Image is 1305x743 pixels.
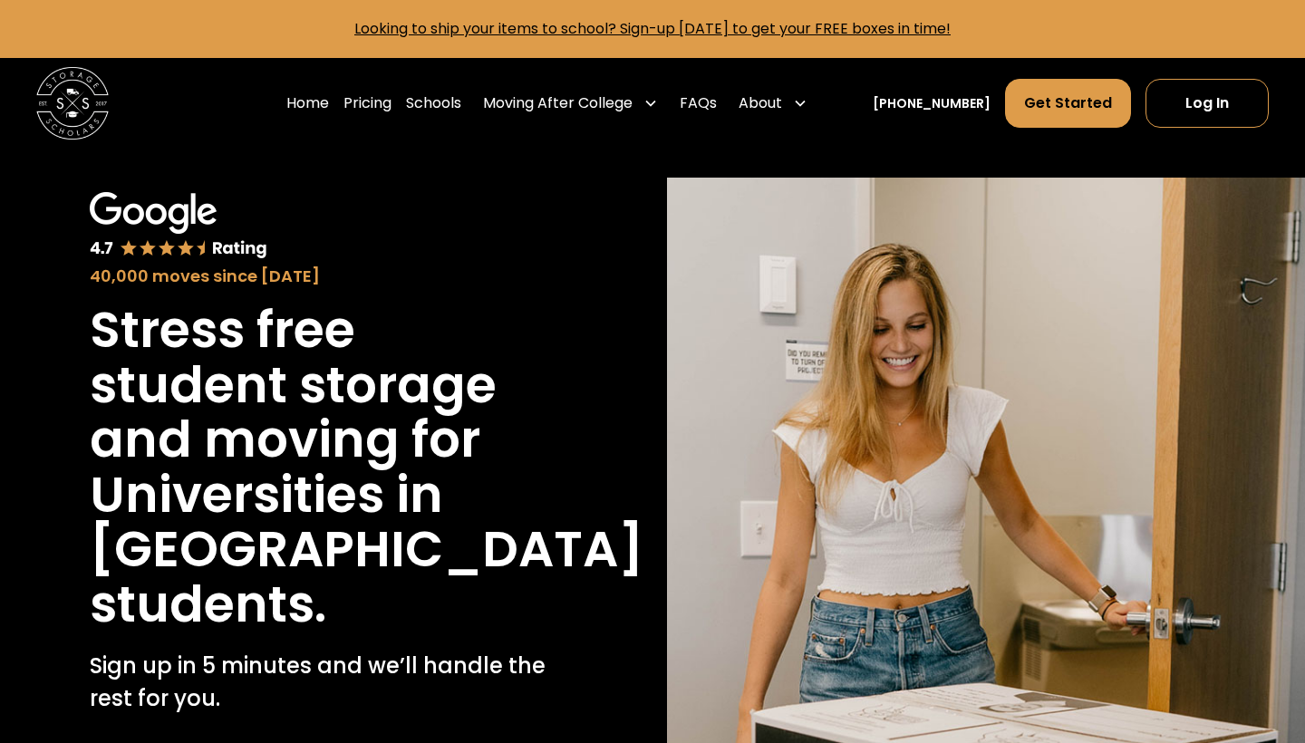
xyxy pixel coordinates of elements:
[343,78,391,129] a: Pricing
[483,92,633,114] div: Moving After College
[1145,79,1269,128] a: Log In
[36,67,109,140] img: Storage Scholars main logo
[354,18,951,39] a: Looking to ship your items to school? Sign-up [DATE] to get your FREE boxes in time!
[1005,79,1131,128] a: Get Started
[90,264,549,288] div: 40,000 moves since [DATE]
[873,94,991,113] a: [PHONE_NUMBER]
[680,78,717,129] a: FAQs
[286,78,329,129] a: Home
[90,468,643,577] h1: Universities in [GEOGRAPHIC_DATA]
[90,303,549,468] h1: Stress free student storage and moving for
[90,577,326,632] h1: students.
[36,67,109,140] a: home
[739,92,782,114] div: About
[476,78,665,129] div: Moving After College
[90,192,267,260] img: Google 4.7 star rating
[406,78,461,129] a: Schools
[90,650,549,715] p: Sign up in 5 minutes and we’ll handle the rest for you.
[731,78,815,129] div: About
